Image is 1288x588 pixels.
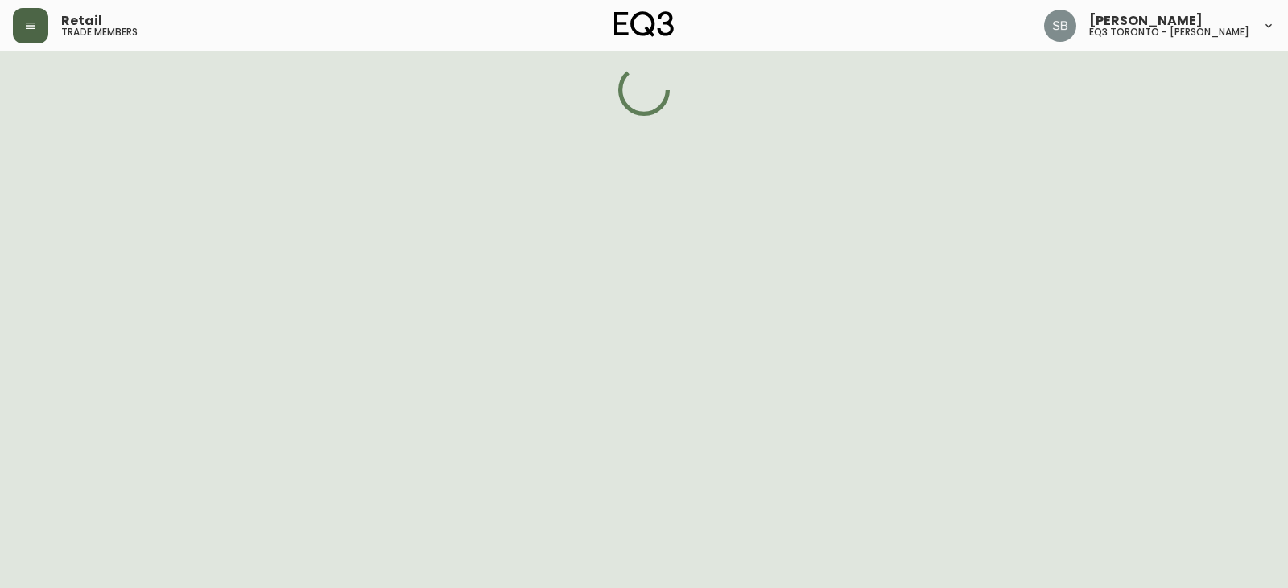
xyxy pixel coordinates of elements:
h5: eq3 toronto - [PERSON_NAME] [1089,27,1249,37]
h5: trade members [61,27,138,37]
img: logo [614,11,674,37]
img: 62e4f14275e5c688c761ab51c449f16a [1044,10,1076,42]
span: Retail [61,14,102,27]
span: [PERSON_NAME] [1089,14,1203,27]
